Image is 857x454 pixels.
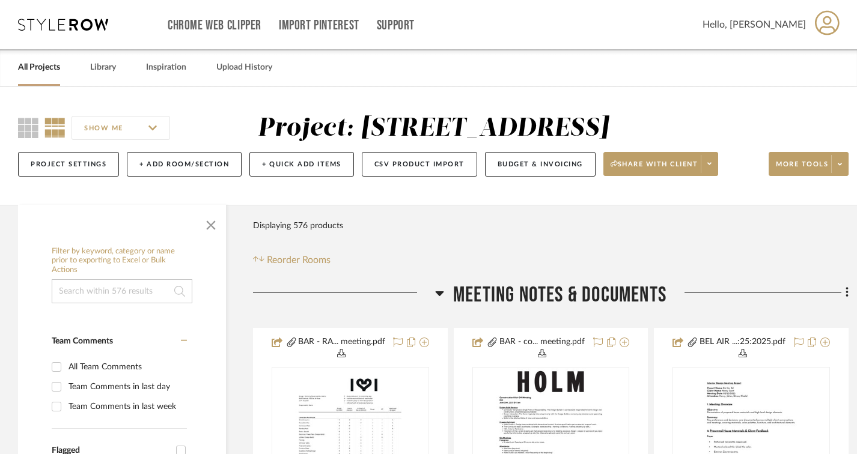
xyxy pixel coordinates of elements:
[216,59,272,76] a: Upload History
[362,152,477,177] button: CSV Product Import
[453,282,666,308] span: Meeting notes & Documents
[18,59,60,76] a: All Projects
[69,357,184,377] div: All Team Comments
[18,152,119,177] button: Project Settings
[258,116,609,141] div: Project: [STREET_ADDRESS]
[168,20,261,31] a: Chrome Web Clipper
[611,160,698,178] span: Share with client
[377,20,415,31] a: Support
[199,211,223,235] button: Close
[267,253,331,267] span: Reorder Rooms
[69,377,184,396] div: Team Comments in last day
[52,337,113,345] span: Team Comments
[249,152,354,177] button: + Quick Add Items
[127,152,242,177] button: + Add Room/Section
[776,160,828,178] span: More tools
[698,336,787,361] button: BEL AIR ...:25:2025.pdf
[90,59,116,76] a: Library
[498,336,587,361] button: BAR - co... meeting.pdf
[52,279,192,303] input: Search within 576 results
[603,152,719,176] button: Share with client
[769,152,849,176] button: More tools
[703,17,806,32] span: Hello, [PERSON_NAME]
[253,214,343,238] div: Displaying 576 products
[52,247,192,275] h6: Filter by keyword, category or name prior to exporting to Excel or Bulk Actions
[146,59,186,76] a: Inspiration
[69,397,184,416] div: Team Comments in last week
[279,20,359,31] a: Import Pinterest
[253,253,331,267] button: Reorder Rooms
[297,336,386,361] button: BAR - RA... meeting.pdf
[485,152,596,177] button: Budget & Invoicing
